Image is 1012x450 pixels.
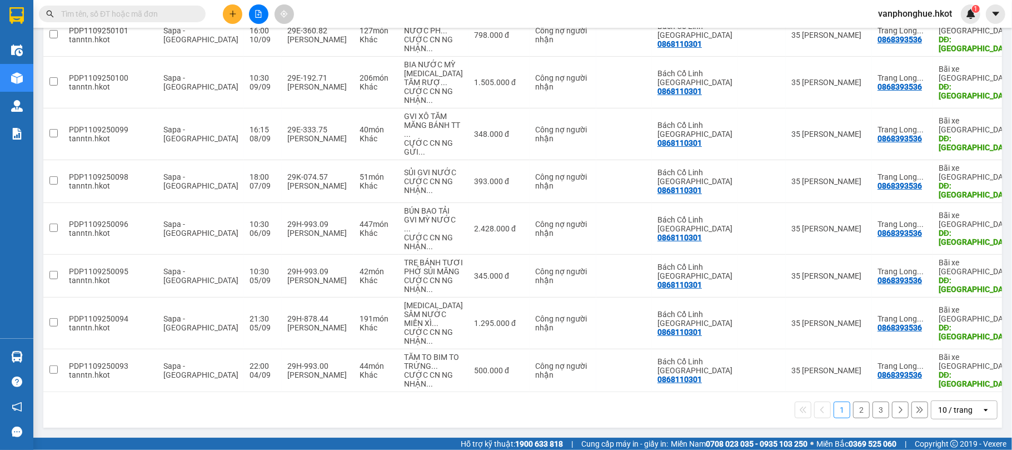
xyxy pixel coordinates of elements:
div: 05/09 [250,276,276,285]
div: CƯỚC CN NG GỬI (HÀNG ĐI 8/9) [404,139,463,156]
div: BÚN BAO TẢI GVI MỲ NƯỚC ... [404,206,463,233]
span: ... [418,147,425,156]
div: Khác [360,370,393,379]
img: logo-vxr [9,7,24,24]
span: Sapa - [GEOGRAPHIC_DATA] [163,73,238,91]
span: ... [917,267,924,276]
div: GVS SÂM NƯỚC MIẾN XÌ DẦU GVI BIA [404,301,463,328]
span: ... [426,186,433,195]
button: 3 [873,402,889,418]
div: tanntn.hkot [69,134,152,143]
div: 08/09 [250,134,276,143]
div: 1.295.000 đ [474,319,524,328]
div: 06/09 [250,229,276,238]
div: [PERSON_NAME] [287,35,348,44]
div: 16:00 [250,26,276,35]
span: Sapa - [GEOGRAPHIC_DATA] [163,172,238,190]
div: 345.000 đ [474,271,524,280]
div: 29K-074.57 [287,172,348,181]
div: 348.000 đ [474,130,524,139]
div: Trang Long Biên (Bách Cổ Linh) [878,267,928,276]
sup: 1 [972,5,980,13]
div: [PERSON_NAME] [287,181,348,190]
div: 798.000 đ [474,31,524,39]
div: 10 / trang [938,404,973,416]
div: Công nợ người nhận [535,362,591,379]
span: ... [917,220,924,229]
div: CƯỚC CN NG NHẬN (HÀNG ĐI 6/9) [404,233,463,251]
div: TRE BÁNH TƯƠI PHỞ SỦI MĂNG [404,258,463,276]
span: Hỗ trợ kỹ thuật: [461,438,563,450]
div: [PERSON_NAME] [287,370,348,379]
span: message [12,427,22,437]
div: 0868393536 [878,276,922,285]
div: 206 món [360,73,393,82]
div: 0868110301 [657,375,702,384]
div: 35 [PERSON_NAME] [791,31,866,39]
div: Trang Long Biên (Bách Cổ Linh) [878,125,928,134]
div: Bách Cổ Linh Long Biên [657,69,732,87]
span: Sapa - [GEOGRAPHIC_DATA] [163,314,238,332]
div: tanntn.hkot [69,229,152,238]
span: ... [917,26,924,35]
span: search [46,10,54,18]
span: Miền Nam [671,438,807,450]
div: PDP1109250101 [69,26,152,35]
button: aim [275,4,294,24]
div: [PERSON_NAME] [287,134,348,143]
span: ... [441,26,447,35]
div: Trang Long Biên (Bách Cổ Linh) [878,362,928,370]
img: icon-new-feature [966,9,976,19]
span: ... [917,362,924,370]
div: tanntn.hkot [69,323,152,332]
div: 0868110301 [657,233,702,242]
div: 0868393536 [878,35,922,44]
div: 07/09 [250,181,276,190]
div: 35 [PERSON_NAME] [791,130,866,139]
div: tanntn.hkot [69,181,152,190]
div: Khác [360,134,393,143]
span: vanphonghue.hkot [869,7,961,21]
div: 393.000 đ [474,177,524,186]
span: ... [426,242,433,251]
button: 1 [834,402,850,418]
div: PDP1109250096 [69,220,152,229]
div: Công nợ người nhận [535,125,591,143]
div: PDP1109250094 [69,314,152,323]
div: Bách Cổ Linh Long Biên [657,357,732,375]
div: CƯỚC CN NG NHẬN (HÀNG ĐI 7/9) [404,177,463,195]
div: Công nợ người nhận [535,314,591,332]
span: ... [426,96,433,105]
div: tanntn.hkot [69,82,152,91]
span: ... [441,78,447,87]
div: PDP1109250099 [69,125,152,134]
strong: 0708 023 035 - 0935 103 250 [706,439,807,448]
div: 0868393536 [878,181,922,190]
span: aim [280,10,288,18]
svg: open [981,406,990,414]
div: Khác [360,82,393,91]
span: Miền Bắc [816,438,896,450]
img: warehouse-icon [11,100,23,112]
div: 35 [PERSON_NAME] [791,319,866,328]
div: Bách Cổ Linh Long Biên [657,168,732,186]
div: 21:30 [250,314,276,323]
div: 2.428.000 đ [474,224,524,233]
span: Cung cấp máy in - giấy in: [581,438,668,450]
div: 35 [PERSON_NAME] [791,224,866,233]
input: Tìm tên, số ĐT hoặc mã đơn [61,8,192,20]
div: PDP1109250093 [69,362,152,370]
div: 22:00 [250,362,276,370]
div: 09/09 [250,82,276,91]
div: CƯỚC CN NG NHẬN (HÀNG ĐI 4/9) [404,370,463,388]
div: 29H-878.44 [287,314,348,323]
div: PDP1109250100 [69,73,152,82]
div: BIA NƯỚC MỲ GVS TĂM RƯỢU CHÂN GÀ [404,60,463,87]
div: 0868393536 [878,134,922,143]
div: 16:15 [250,125,276,134]
div: [PERSON_NAME] [287,323,348,332]
div: CƯỚC CN NG NHẬN (HÀNG ĐI 5/9) [404,276,463,294]
span: Sapa - [GEOGRAPHIC_DATA] [163,220,238,238]
div: 0868110301 [657,139,702,147]
div: Trang Long Biên (Bách Cổ Linh) [878,220,928,229]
